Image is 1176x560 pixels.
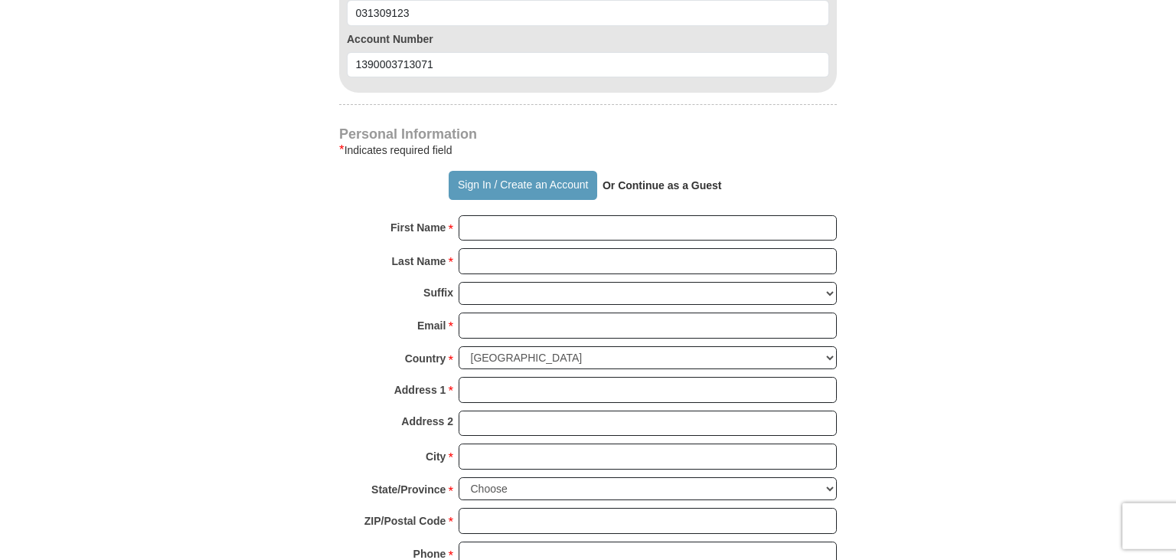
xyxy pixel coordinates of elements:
[426,446,446,467] strong: City
[417,315,446,336] strong: Email
[339,128,837,140] h4: Personal Information
[603,179,722,192] strong: Or Continue as a Guest
[394,379,446,401] strong: Address 1
[364,510,446,532] strong: ZIP/Postal Code
[401,411,453,432] strong: Address 2
[405,348,446,369] strong: Country
[423,282,453,303] strong: Suffix
[339,141,837,159] div: Indicates required field
[371,479,446,500] strong: State/Province
[449,171,596,200] button: Sign In / Create an Account
[347,31,829,47] label: Account Number
[390,217,446,238] strong: First Name
[392,251,446,272] strong: Last Name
